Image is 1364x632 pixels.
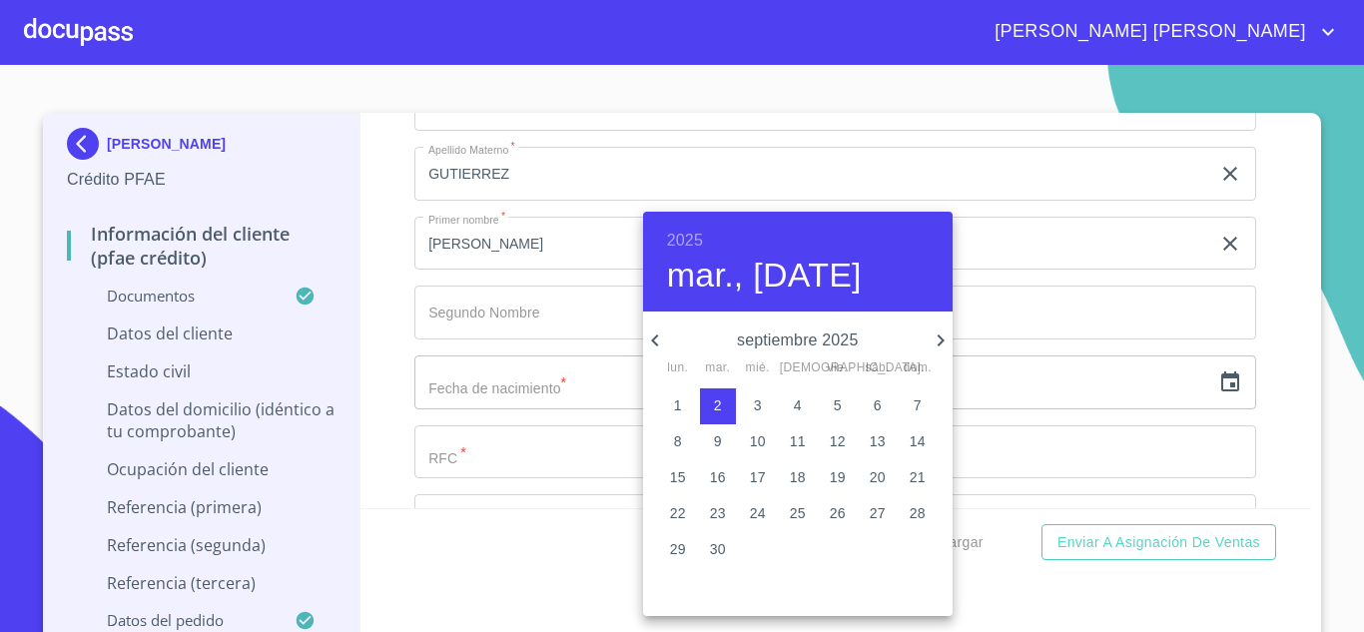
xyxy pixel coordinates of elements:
[700,532,736,568] button: 30
[754,395,762,415] p: 3
[900,460,936,496] button: 21
[860,460,896,496] button: 20
[660,460,696,496] button: 15
[700,358,736,378] span: mar.
[790,503,806,523] p: 25
[700,460,736,496] button: 16
[710,503,726,523] p: 23
[740,388,776,424] button: 3
[860,496,896,532] button: 27
[660,496,696,532] button: 22
[820,358,856,378] span: vie.
[710,539,726,559] p: 30
[750,467,766,487] p: 17
[914,395,922,415] p: 7
[740,358,776,378] span: mié.
[660,388,696,424] button: 1
[670,467,686,487] p: 15
[820,424,856,460] button: 12
[794,395,802,415] p: 4
[780,388,816,424] button: 4
[900,388,936,424] button: 7
[700,424,736,460] button: 9
[834,395,842,415] p: 5
[910,467,926,487] p: 21
[900,358,936,378] span: dom.
[790,467,806,487] p: 18
[820,460,856,496] button: 19
[750,431,766,451] p: 10
[700,388,736,424] button: 2
[674,431,682,451] p: 8
[790,431,806,451] p: 11
[660,532,696,568] button: 29
[860,424,896,460] button: 13
[740,460,776,496] button: 17
[830,503,846,523] p: 26
[667,255,862,297] button: mar., [DATE]
[780,496,816,532] button: 25
[660,358,696,378] span: lun.
[670,539,686,559] p: 29
[710,467,726,487] p: 16
[667,328,929,352] p: septiembre 2025
[830,431,846,451] p: 12
[830,467,846,487] p: 19
[820,388,856,424] button: 5
[860,388,896,424] button: 6
[874,395,882,415] p: 6
[660,424,696,460] button: 8
[670,503,686,523] p: 22
[780,358,816,378] span: [DEMOGRAPHIC_DATA].
[860,358,896,378] span: sáb.
[714,395,722,415] p: 2
[900,496,936,532] button: 28
[780,460,816,496] button: 18
[900,424,936,460] button: 14
[910,431,926,451] p: 14
[740,496,776,532] button: 24
[750,503,766,523] p: 24
[740,424,776,460] button: 10
[674,395,682,415] p: 1
[870,467,886,487] p: 20
[870,431,886,451] p: 13
[910,503,926,523] p: 28
[870,503,886,523] p: 27
[714,431,722,451] p: 9
[780,424,816,460] button: 11
[820,496,856,532] button: 26
[667,227,703,255] button: 2025
[700,496,736,532] button: 23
